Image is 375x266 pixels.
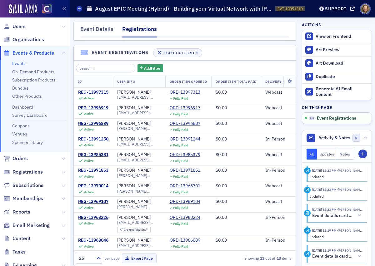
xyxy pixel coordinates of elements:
a: Art Download [302,57,372,70]
div: REG-13997315 [78,90,108,95]
a: [PERSON_NAME] [117,105,151,111]
a: REG-13971853 [78,168,108,173]
button: Notes [337,149,353,160]
div: updated [309,174,363,180]
div: Webcast [265,90,297,95]
div: Active [84,96,94,100]
span: Users [12,23,26,30]
strong: 13 [275,255,282,261]
div: Active [84,127,94,131]
a: On-Demand Products [12,69,54,75]
a: Organizations [3,36,44,43]
div: ORD-13968701 [170,183,200,189]
span: [EMAIL_ADDRESS][DOMAIN_NAME] [117,220,161,225]
a: [PERSON_NAME] [117,90,151,95]
div: REG-13968046 [78,238,108,243]
span: Subscriptions [12,182,43,189]
a: Users [3,23,26,30]
span: [EMAIL_ADDRESS][DOMAIN_NAME] [117,95,161,100]
span: Profile [360,3,371,14]
div: Active [84,190,94,194]
strong: 13 [259,255,265,261]
div: Duplicate [316,74,368,80]
div: In-Person [265,168,297,173]
span: [PERSON_NAME][EMAIL_ADDRESS][PERSON_NAME][DOMAIN_NAME] [117,189,161,194]
div: [PERSON_NAME] [117,183,151,189]
div: Webcast [265,121,297,126]
div: Activity [304,251,311,257]
div: Fully Paid [173,112,188,116]
time: 8/7/2025 12:19 PM [312,248,337,253]
div: 25 [79,255,93,262]
h5: Event details card updated [312,254,354,259]
a: ORD-13991244 [170,136,200,142]
a: REG-13996889 [78,121,108,126]
div: Registrations [122,25,157,37]
span: $0.00 [216,152,227,157]
h4: On this page [302,105,372,110]
span: Content [12,235,31,242]
img: SailAMX [42,4,52,14]
a: Dashboard [12,104,33,110]
div: ORD-13985379 [170,152,200,158]
a: [PERSON_NAME] [117,238,151,243]
a: [PERSON_NAME] [117,121,151,126]
a: [PERSON_NAME] [117,136,151,142]
span: [EMAIL_ADDRESS][DOMAIN_NAME] [117,111,161,115]
span: Add Filter [144,65,161,71]
span: Lindsay Moore [337,248,363,253]
button: Updates [317,149,337,160]
span: $0.00 [216,199,227,204]
a: Tasks [3,249,26,255]
span: [PERSON_NAME][EMAIL_ADDRESS][DOMAIN_NAME] [117,204,161,209]
div: Webcast [265,152,297,158]
div: Toggle Full Screen [162,51,197,55]
span: Created Via : [124,228,141,232]
time: 8/7/2025 12:23 PM [312,207,337,212]
time: 8/7/2025 12:23 PM [312,187,337,192]
div: [PERSON_NAME] [117,168,151,173]
span: $0.00 [216,121,227,126]
div: In-Person [265,136,297,142]
div: Activity [304,210,311,216]
button: Export Page [122,254,157,263]
span: $0.00 [216,167,227,173]
div: Webcast [265,183,297,189]
div: Art Preview [316,47,368,53]
a: ORD-13997313 [170,90,200,95]
span: $0.00 [216,136,227,142]
a: ORD-13969104 [170,199,200,204]
a: REG-13985381 [78,152,108,158]
button: All [307,149,317,160]
a: [PERSON_NAME] [117,215,151,220]
span: Memberships [12,195,43,202]
a: Coupons [12,123,30,129]
div: Fully Paid [173,222,188,226]
div: [PERSON_NAME] [117,152,151,158]
span: Lindsay Moore [337,168,363,173]
div: Active [84,244,94,249]
a: Sponsor Library [12,140,43,145]
span: [PERSON_NAME][EMAIL_ADDRESS][DOMAIN_NAME] [117,173,161,178]
a: REG-13991250 [78,136,108,142]
span: Event Registrations [317,116,356,121]
div: Update [304,167,311,174]
a: Subscription Products [12,77,56,83]
button: Generate AI Email Content [302,83,372,100]
div: Active [84,206,94,210]
div: Webcast [265,199,297,204]
span: Tasks [12,249,26,255]
div: Event Details [80,25,113,37]
div: In-Person [265,238,297,243]
span: [EMAIL_ADDRESS][DOMAIN_NAME] [117,142,161,146]
button: AddFilter [137,64,163,72]
div: ORD-13996917 [170,105,200,111]
span: $0.00 [216,214,227,220]
div: Staff [124,228,147,232]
